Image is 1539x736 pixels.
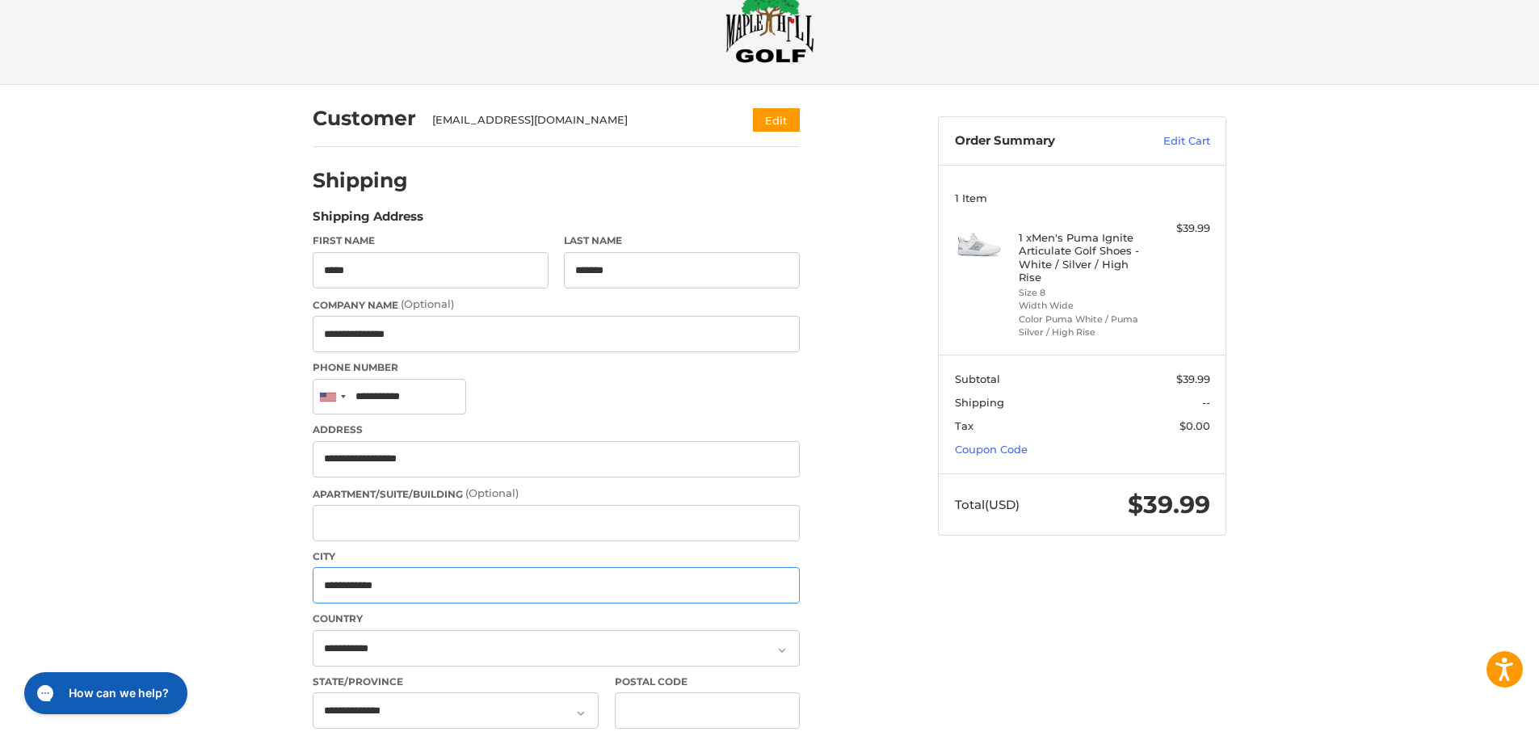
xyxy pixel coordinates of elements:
label: City [313,549,800,564]
span: Tax [955,419,973,432]
a: Coupon Code [955,443,1028,456]
span: Subtotal [955,372,1000,385]
label: Last Name [564,233,800,248]
label: State/Province [313,675,599,689]
label: Address [313,423,800,437]
span: Total (USD) [955,497,1020,512]
label: Country [313,612,800,626]
span: -- [1202,396,1210,409]
a: Edit Cart [1129,133,1210,149]
span: $0.00 [1179,419,1210,432]
label: First Name [313,233,549,248]
li: Size 8 [1019,286,1142,300]
div: United States: +1 [313,380,351,414]
h4: 1 x Men's Puma Ignite Articulate Golf Shoes - White / Silver / High Rise [1019,231,1142,284]
h3: 1 Item [955,191,1210,204]
span: $39.99 [1176,372,1210,385]
small: (Optional) [401,297,454,310]
li: Color Puma White / Puma Silver / High Rise [1019,313,1142,339]
div: $39.99 [1146,221,1210,237]
label: Postal Code [615,675,801,689]
small: (Optional) [465,486,519,499]
div: [EMAIL_ADDRESS][DOMAIN_NAME] [432,112,722,128]
h3: Order Summary [955,133,1129,149]
span: $39.99 [1128,490,1210,519]
span: Shipping [955,396,1004,409]
iframe: Gorgias live chat messenger [16,667,192,720]
label: Company Name [313,297,800,313]
h2: Shipping [313,168,408,193]
li: Width Wide [1019,299,1142,313]
legend: Shipping Address [313,208,423,233]
button: Edit [753,108,800,132]
h2: Customer [313,106,416,131]
label: Phone Number [313,360,800,375]
label: Apartment/Suite/Building [313,486,800,502]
